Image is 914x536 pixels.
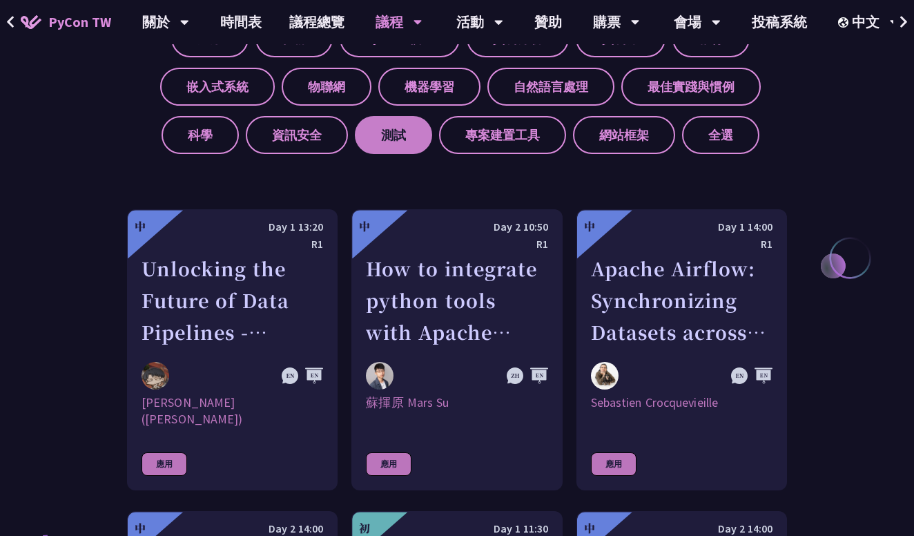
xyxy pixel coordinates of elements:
[573,116,675,154] label: 網站框架
[142,394,323,428] div: [PERSON_NAME] ([PERSON_NAME])
[621,68,761,106] label: 最佳實踐與慣例
[246,116,348,154] label: 資訊安全
[366,236,547,253] div: R1
[127,209,338,490] a: 中 Day 1 13:20 R1 Unlocking the Future of Data Pipelines - Apache Airflow 3 李唯 (Wei Lee) [PERSON_N...
[378,68,480,106] label: 機器學習
[439,116,566,154] label: 專案建置工具
[487,68,614,106] label: 自然語言處理
[366,394,547,428] div: 蘇揮原 Mars Su
[142,452,187,476] div: 應用
[7,5,125,39] a: PyCon TW
[591,394,772,428] div: Sebastien Crocquevieille
[160,68,275,106] label: 嵌入式系統
[591,452,636,476] div: 應用
[48,12,111,32] span: PyCon TW
[584,218,595,235] div: 中
[576,209,787,490] a: 中 Day 1 14:00 R1 Apache Airflow: Synchronizing Datasets across Multiple instances Sebastien Crocq...
[366,218,547,236] div: Day 2 10:50
[135,218,146,235] div: 中
[142,253,323,348] div: Unlocking the Future of Data Pipelines - Apache Airflow 3
[838,17,852,28] img: Locale Icon
[21,15,41,29] img: Home icon of PyCon TW 2025
[282,68,371,106] label: 物聯網
[355,116,432,154] label: 測試
[682,116,759,154] label: 全選
[142,362,169,390] img: 李唯 (Wei Lee)
[359,218,370,235] div: 中
[366,253,547,348] div: How to integrate python tools with Apache Iceberg to build ETLT pipeline on Shift-Left Architecture
[591,253,772,348] div: Apache Airflow: Synchronizing Datasets across Multiple instances
[591,236,772,253] div: R1
[351,209,562,490] a: 中 Day 2 10:50 R1 How to integrate python tools with Apache Iceberg to build ETLT pipeline on Shif...
[142,236,323,253] div: R1
[591,362,619,390] img: Sebastien Crocquevieille
[366,452,411,476] div: 應用
[366,362,393,390] img: 蘇揮原 Mars Su
[142,218,323,236] div: Day 1 13:20
[162,116,239,154] label: 科學
[591,218,772,236] div: Day 1 14:00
